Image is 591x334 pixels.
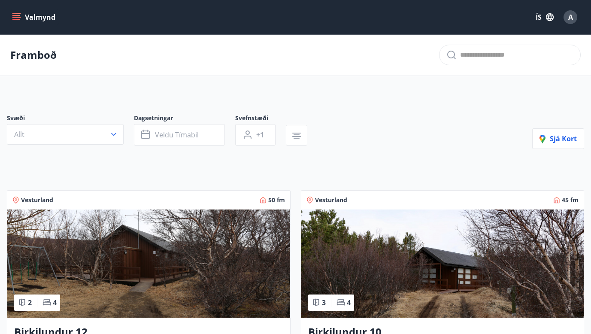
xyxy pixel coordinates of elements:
[562,196,579,204] span: 45 fm
[315,196,347,204] span: Vesturland
[53,298,57,307] span: 4
[155,130,199,140] span: Veldu tímabil
[21,196,53,204] span: Vesturland
[532,128,584,149] button: Sjá kort
[531,9,558,25] button: ÍS
[301,210,584,318] img: Paella dish
[10,9,59,25] button: menu
[28,298,32,307] span: 2
[134,114,235,124] span: Dagsetningar
[235,124,276,146] button: +1
[322,298,326,307] span: 3
[7,114,134,124] span: Svæði
[14,130,24,139] span: Allt
[7,210,290,318] img: Paella dish
[268,196,285,204] span: 50 fm
[256,130,264,140] span: +1
[347,298,351,307] span: 4
[134,124,225,146] button: Veldu tímabil
[10,48,57,62] p: Framboð
[539,134,577,143] span: Sjá kort
[560,7,581,27] button: A
[7,124,124,145] button: Allt
[235,114,286,124] span: Svefnstæði
[568,12,573,22] span: A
